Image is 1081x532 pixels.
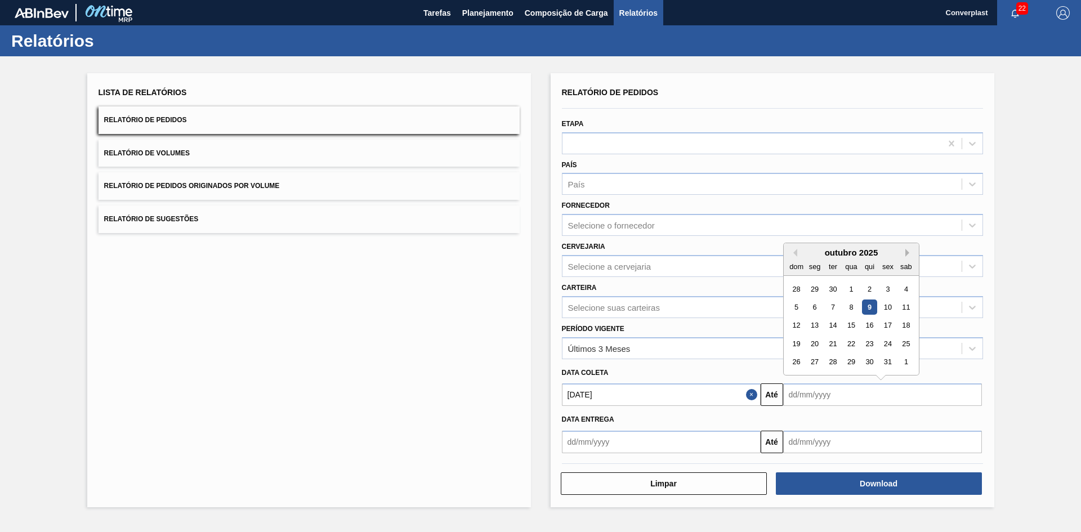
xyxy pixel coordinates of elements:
div: Choose segunda-feira, 27 de outubro de 2025 [807,355,822,370]
button: Limpar [561,472,767,495]
div: Choose terça-feira, 28 de outubro de 2025 [825,355,840,370]
div: Choose segunda-feira, 13 de outubro de 2025 [807,318,822,333]
div: Selecione o fornecedor [568,221,655,230]
button: Relatório de Volumes [99,140,520,167]
span: Composição de Carga [525,6,608,20]
button: Close [746,383,761,406]
span: 22 [1016,2,1028,15]
div: Choose domingo, 26 de outubro de 2025 [789,355,804,370]
label: Etapa [562,120,584,128]
div: qua [843,259,859,274]
span: Relatório de Pedidos [104,116,187,124]
div: Choose segunda-feira, 20 de outubro de 2025 [807,336,822,351]
div: Choose quinta-feira, 9 de outubro de 2025 [861,299,877,315]
img: Logout [1056,6,1070,20]
span: Relatório de Pedidos Originados por Volume [104,182,280,190]
div: Choose sábado, 18 de outubro de 2025 [898,318,913,333]
h1: Relatórios [11,34,211,47]
div: Choose domingo, 28 de setembro de 2025 [789,281,804,297]
div: sab [898,259,913,274]
label: Carteira [562,284,597,292]
div: Choose sexta-feira, 31 de outubro de 2025 [880,355,895,370]
span: Data coleta [562,369,609,377]
label: Período Vigente [562,325,624,333]
div: Choose quinta-feira, 2 de outubro de 2025 [861,281,877,297]
label: Cervejaria [562,243,605,251]
div: Selecione a cervejaria [568,261,651,271]
span: Relatório de Pedidos [562,88,659,97]
div: Últimos 3 Meses [568,343,631,353]
div: dom [789,259,804,274]
div: Choose segunda-feira, 29 de setembro de 2025 [807,281,822,297]
div: Choose quarta-feira, 22 de outubro de 2025 [843,336,859,351]
button: Até [761,383,783,406]
div: Choose sábado, 1 de novembro de 2025 [898,355,913,370]
div: Choose sexta-feira, 3 de outubro de 2025 [880,281,895,297]
span: Data Entrega [562,415,614,423]
label: País [562,161,577,169]
div: Selecione suas carteiras [568,302,660,312]
div: Choose terça-feira, 30 de setembro de 2025 [825,281,840,297]
div: Choose terça-feira, 14 de outubro de 2025 [825,318,840,333]
div: País [568,180,585,189]
span: Relatórios [619,6,658,20]
div: Choose sábado, 4 de outubro de 2025 [898,281,913,297]
div: Choose sexta-feira, 17 de outubro de 2025 [880,318,895,333]
input: dd/mm/yyyy [562,383,761,406]
input: dd/mm/yyyy [562,431,761,453]
div: month 2025-10 [787,280,915,371]
button: Até [761,431,783,453]
button: Next Month [905,249,913,257]
div: Choose segunda-feira, 6 de outubro de 2025 [807,299,822,315]
div: Choose quinta-feira, 16 de outubro de 2025 [861,318,877,333]
div: outubro 2025 [784,248,919,257]
div: Choose terça-feira, 7 de outubro de 2025 [825,299,840,315]
div: seg [807,259,822,274]
span: Relatório de Sugestões [104,215,199,223]
input: dd/mm/yyyy [783,431,982,453]
button: Relatório de Sugestões [99,205,520,233]
img: TNhmsLtSVTkK8tSr43FrP2fwEKptu5GPRR3wAAAABJRU5ErkJggg== [15,8,69,18]
div: Choose terça-feira, 21 de outubro de 2025 [825,336,840,351]
span: Planejamento [462,6,513,20]
div: Choose sexta-feira, 10 de outubro de 2025 [880,299,895,315]
span: Tarefas [423,6,451,20]
div: Choose quarta-feira, 15 de outubro de 2025 [843,318,859,333]
div: Choose domingo, 12 de outubro de 2025 [789,318,804,333]
button: Previous Month [789,249,797,257]
div: Choose sábado, 25 de outubro de 2025 [898,336,913,351]
div: Choose quinta-feira, 23 de outubro de 2025 [861,336,877,351]
div: Choose domingo, 5 de outubro de 2025 [789,299,804,315]
div: qui [861,259,877,274]
input: dd/mm/yyyy [783,383,982,406]
button: Notificações [997,5,1033,21]
div: Choose quarta-feira, 8 de outubro de 2025 [843,299,859,315]
span: Relatório de Volumes [104,149,190,157]
div: sex [880,259,895,274]
div: Choose quarta-feira, 29 de outubro de 2025 [843,355,859,370]
button: Relatório de Pedidos [99,106,520,134]
div: Choose sábado, 11 de outubro de 2025 [898,299,913,315]
div: Choose sexta-feira, 24 de outubro de 2025 [880,336,895,351]
label: Fornecedor [562,202,610,209]
button: Relatório de Pedidos Originados por Volume [99,172,520,200]
div: ter [825,259,840,274]
div: Choose quarta-feira, 1 de outubro de 2025 [843,281,859,297]
button: Download [776,472,982,495]
div: Choose domingo, 19 de outubro de 2025 [789,336,804,351]
span: Lista de Relatórios [99,88,187,97]
div: Choose quinta-feira, 30 de outubro de 2025 [861,355,877,370]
